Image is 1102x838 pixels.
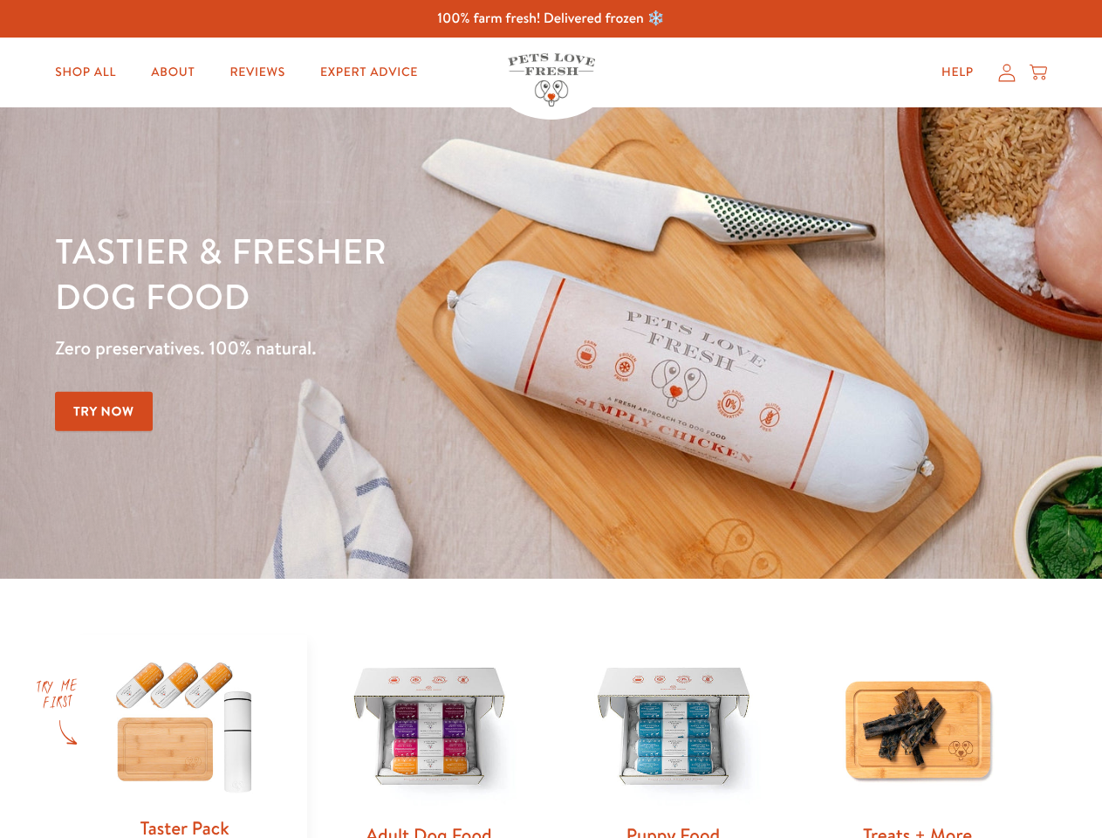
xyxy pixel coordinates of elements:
a: Shop All [41,55,130,90]
a: Reviews [216,55,298,90]
a: About [137,55,209,90]
img: Pets Love Fresh [508,53,595,106]
a: Try Now [55,392,153,431]
a: Expert Advice [306,55,432,90]
h1: Tastier & fresher dog food [55,228,716,319]
p: Zero preservatives. 100% natural. [55,333,716,364]
a: Help [927,55,988,90]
